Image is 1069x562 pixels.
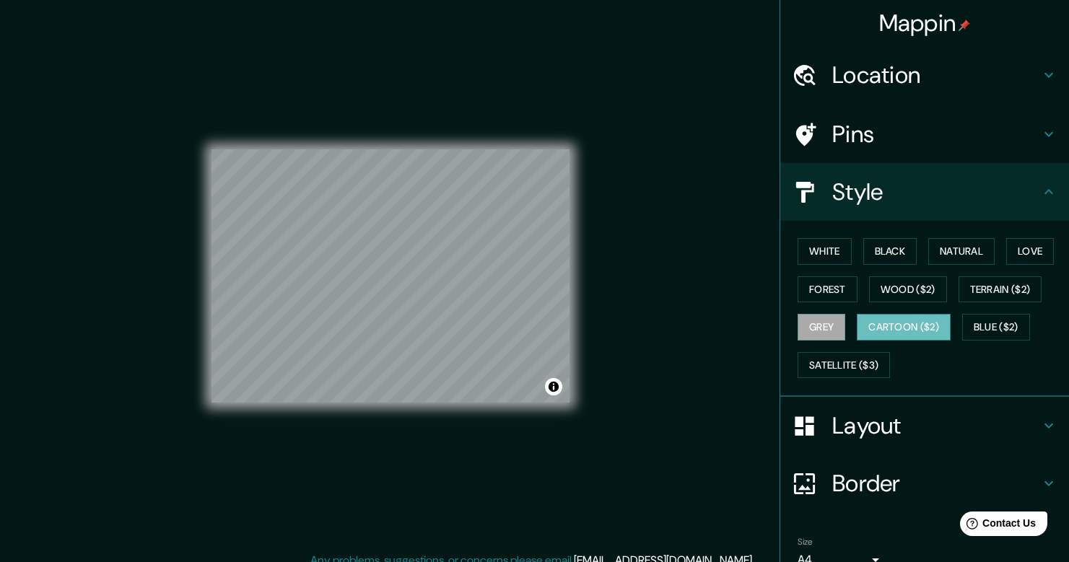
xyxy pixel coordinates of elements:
[1006,238,1054,265] button: Love
[962,314,1030,341] button: Blue ($2)
[869,276,947,303] button: Wood ($2)
[545,378,562,395] button: Toggle attribution
[832,61,1040,89] h4: Location
[832,120,1040,149] h4: Pins
[211,149,570,403] canvas: Map
[780,455,1069,512] div: Border
[863,238,917,265] button: Black
[941,506,1053,546] iframe: Help widget launcher
[857,314,951,341] button: Cartoon ($2)
[879,9,971,38] h4: Mappin
[798,314,845,341] button: Grey
[959,276,1042,303] button: Terrain ($2)
[928,238,995,265] button: Natural
[832,177,1040,206] h4: Style
[780,105,1069,163] div: Pins
[798,352,890,379] button: Satellite ($3)
[780,46,1069,104] div: Location
[832,469,1040,498] h4: Border
[798,536,813,548] label: Size
[798,238,852,265] button: White
[798,276,858,303] button: Forest
[832,411,1040,440] h4: Layout
[780,397,1069,455] div: Layout
[780,163,1069,221] div: Style
[959,19,970,31] img: pin-icon.png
